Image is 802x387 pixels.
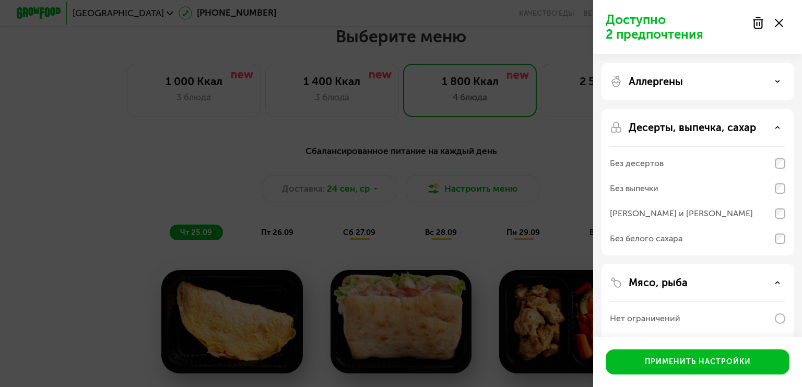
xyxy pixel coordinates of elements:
[610,312,680,325] div: Нет ограничений
[610,207,753,220] div: [PERSON_NAME] и [PERSON_NAME]
[610,232,682,245] div: Без белого сахара
[645,357,751,367] div: Применить настройки
[629,276,688,289] p: Мясо, рыба
[629,121,756,134] p: Десерты, выпечка, сахар
[610,182,658,195] div: Без выпечки
[606,349,789,374] button: Применить настройки
[629,75,683,88] p: Аллергены
[606,13,746,42] p: Доступно 2 предпочтения
[610,157,664,170] div: Без десертов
